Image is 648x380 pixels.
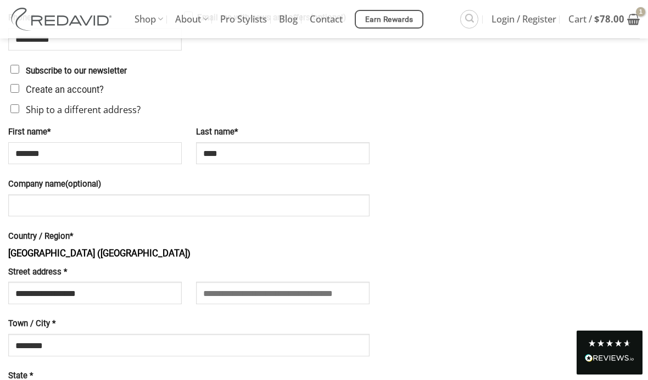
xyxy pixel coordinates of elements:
bdi: 78.00 [594,13,624,25]
strong: [GEOGRAPHIC_DATA] ([GEOGRAPHIC_DATA]) [8,248,191,259]
span: Ship to a different address? [26,103,141,116]
span: (optional) [65,179,101,189]
div: 4.8 Stars [588,339,632,348]
input: Ship to a different address? [10,104,19,113]
label: Country / Region [8,230,370,243]
a: Earn Rewards [355,10,423,29]
a: Search [460,10,478,28]
label: Last name [196,126,370,139]
span: Login / Register [491,5,556,33]
img: REDAVID Salon Products | United States [8,8,118,31]
span: Cart / [568,5,624,33]
label: First name [8,126,182,139]
span: Subscribe to our newsletter [26,66,127,76]
input: Create an account? [10,84,19,93]
div: Read All Reviews [577,331,643,375]
label: Company name [8,178,370,191]
span: Earn Rewards [365,14,414,26]
label: Street address [8,266,182,279]
label: Town / City [8,317,370,331]
input: Subscribe to our newsletter [10,65,19,74]
img: REVIEWS.io [585,354,634,362]
span: $ [594,13,600,25]
span: Create an account? [26,85,104,95]
div: Read All Reviews [585,352,634,366]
